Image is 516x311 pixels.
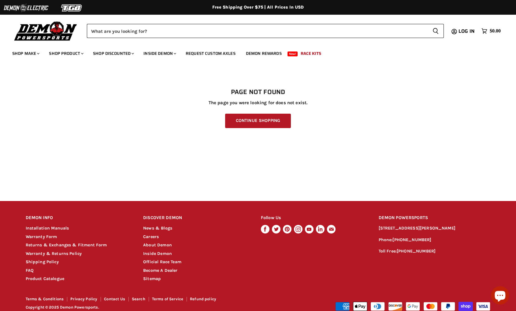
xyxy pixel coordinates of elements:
h2: DEMON INFO [26,211,132,225]
form: Product [87,24,444,38]
a: Installation Manuals [26,226,69,231]
span: $0.00 [490,28,501,34]
img: TGB Logo 2 [49,2,95,14]
a: Returns & Exchanges & Fitment Form [26,242,107,248]
a: Careers [143,234,159,239]
a: Warranty Form [26,234,57,239]
inbox-online-store-chat: Shopify online store chat [489,286,511,306]
a: Refund policy [190,297,216,301]
span: New! [288,51,298,56]
h2: DISCOVER DEMON [143,211,249,225]
input: Search [87,24,428,38]
a: Become A Dealer [143,268,177,273]
a: Race Kits [296,47,326,60]
a: Continue Shopping [225,114,291,128]
a: Inside Demon [139,47,180,60]
a: Warranty & Returns Policy [26,251,82,256]
ul: Main menu [8,45,499,60]
nav: Footer [26,297,259,303]
a: FAQ [26,268,34,273]
div: Free Shipping Over $75 | All Prices In USD [13,5,503,10]
img: Demon Electric Logo 2 [3,2,49,14]
a: Shop Product [44,47,87,60]
a: Demon Rewards [241,47,286,60]
a: Shop Make [8,47,43,60]
h1: Page not found [26,89,491,96]
a: [PHONE_NUMBER] [397,248,436,254]
span: Log in [458,27,475,35]
a: Privacy Policy [70,297,97,301]
a: News & Blogs [143,226,172,231]
a: Contact Us [104,297,125,301]
a: Product Catalogue [26,276,65,281]
p: The page you were looking for does not exist. [26,100,491,105]
a: Terms of Service [152,297,183,301]
p: Toll Free: [379,248,491,255]
img: Demon Powersports [12,20,79,42]
a: Search [132,297,145,301]
a: About Demon [143,242,172,248]
h2: DEMON POWERSPORTS [379,211,491,225]
button: Search [428,24,444,38]
a: Shipping Policy [26,259,59,264]
p: Phone: [379,237,491,244]
a: Log in [456,28,478,34]
a: Sitemap [143,276,161,281]
a: [PHONE_NUMBER] [392,237,431,242]
a: Terms & Conditions [26,297,64,301]
a: Request Custom Axles [181,47,240,60]
a: Official Race Team [143,259,181,264]
p: [STREET_ADDRESS][PERSON_NAME] [379,225,491,232]
a: Shop Discounted [88,47,138,60]
a: $0.00 [478,27,504,36]
h2: Follow Us [261,211,367,225]
a: Inside Demon [143,251,172,256]
p: Copyright © 2025 Demon Powersports. [26,305,259,310]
